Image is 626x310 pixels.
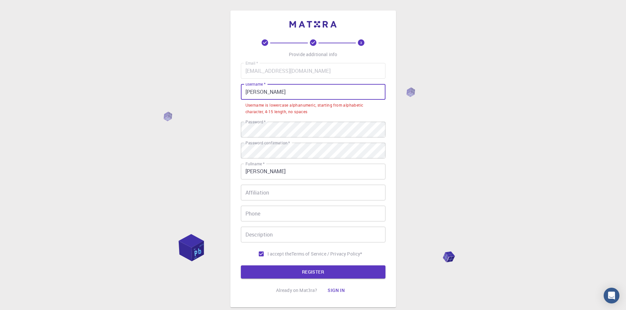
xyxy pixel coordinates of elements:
[276,287,317,294] p: Already on Mat3ra?
[245,119,266,125] label: Password
[245,161,265,167] label: Fullname
[291,251,362,257] a: Terms of Service / Privacy Policy*
[245,60,258,66] label: Email
[245,140,290,146] label: Password confirmation
[245,81,266,87] label: username
[322,284,350,297] button: Sign in
[291,251,362,257] p: Terms of Service / Privacy Policy *
[241,265,385,279] button: REGISTER
[360,40,362,45] text: 3
[604,288,619,303] div: Open Intercom Messenger
[267,251,292,257] span: I accept the
[289,51,337,58] p: Provide additional info
[245,102,381,115] div: Username is lowercase alphanumeric, starting from alphabetic character, 4-15 length, no spaces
